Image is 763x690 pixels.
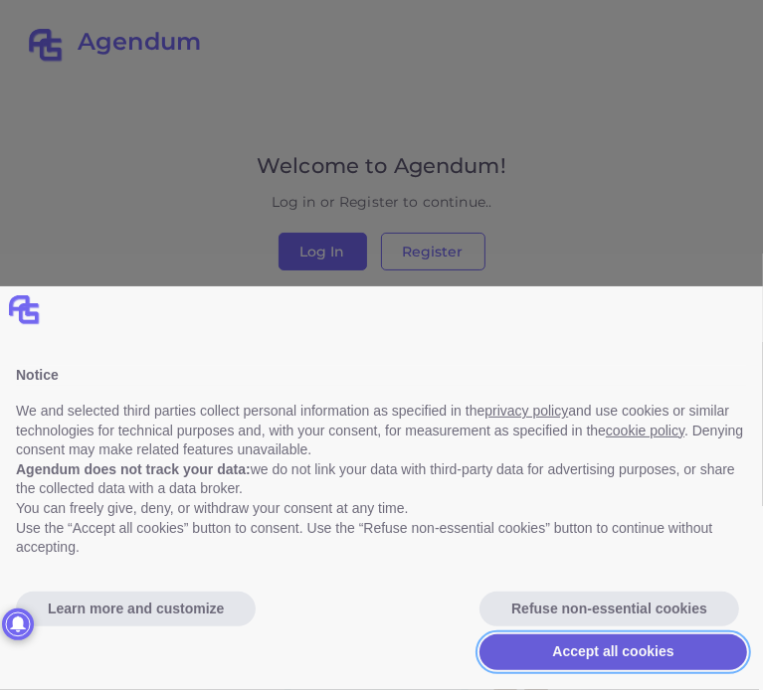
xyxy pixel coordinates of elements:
[16,402,747,460] p: We and selected third parties collect personal information as specified in the and use cookies or...
[606,423,684,438] a: cookie policy
[16,460,747,499] p: we do not link your data with third-party data for advertising purposes, or share the collected d...
[479,634,747,670] button: Accept all cookies
[16,461,251,477] b: Agendum does not track your data:
[16,592,256,627] button: Learn more and customize
[16,519,747,558] p: Use the “Accept all cookies” button to consent. Use the “Refuse non-essential cookies” button to ...
[479,592,739,627] button: Refuse non-essential cookies
[484,403,568,419] a: privacy policy
[16,366,747,386] div: Notice
[16,499,747,519] p: You can freely give, deny, or withdraw your consent at any time.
